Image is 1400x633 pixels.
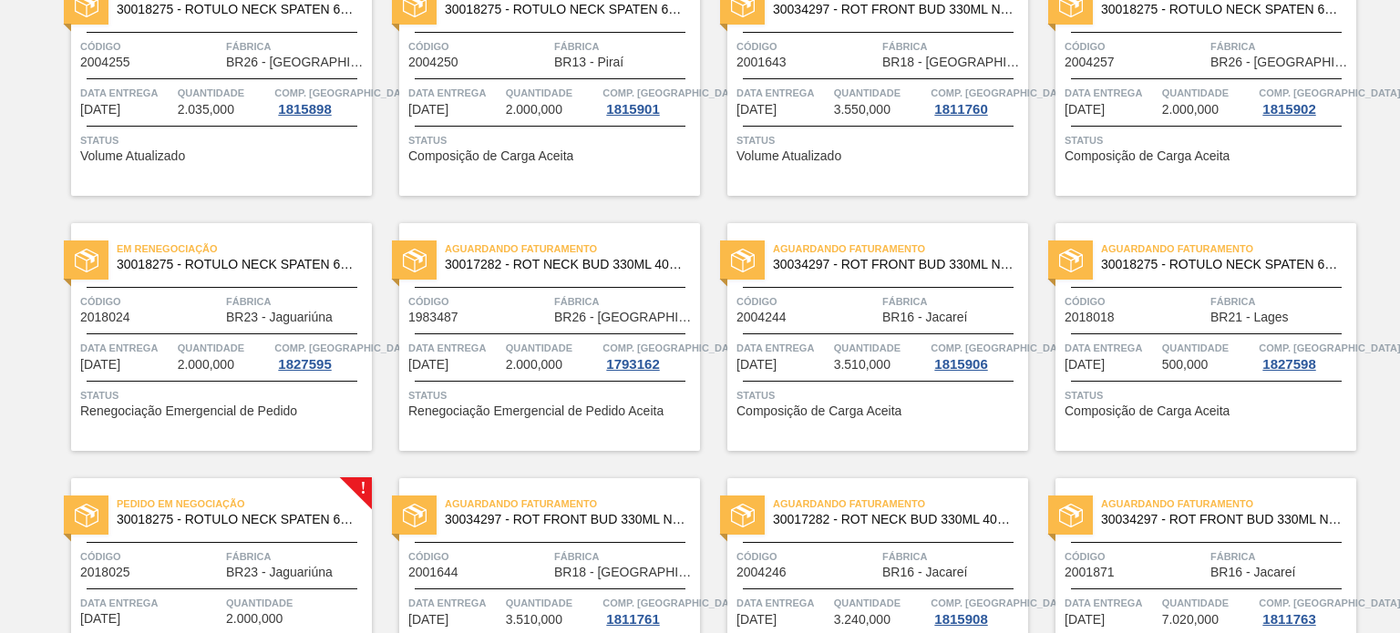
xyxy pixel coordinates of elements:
[1101,513,1342,526] span: 30034297 - ROT FRONT BUD 330ML NIV25
[1065,149,1230,163] span: Composição de Carga Aceita
[1210,37,1352,56] span: Fábrica
[1259,357,1319,372] div: 1827598
[736,84,829,102] span: Data entrega
[931,84,1024,117] a: Comp. [GEOGRAPHIC_DATA]1811760
[882,37,1024,56] span: Fábrica
[117,3,357,16] span: 30018275 - ROTULO NECK SPATEN 600 RGB 36MIC REDONDO
[1065,594,1158,612] span: Data entrega
[117,495,372,513] span: Pedido em Negociação
[226,292,367,311] span: Fábrica
[1259,612,1319,627] div: 1811763
[931,102,991,117] div: 1811760
[882,56,1024,69] span: BR18 - Pernambuco
[80,594,221,612] span: Data entrega
[1028,223,1356,451] a: statusAguardando Faturamento30018275 - ROTULO NECK SPATEN 600 RGB 36MIC REDONDOCódigo2018018Fábri...
[408,594,501,612] span: Data entrega
[1065,56,1115,69] span: 2004257
[1065,292,1206,311] span: Código
[445,513,685,526] span: 30034297 - ROT FRONT BUD 330ML NIV25
[408,149,573,163] span: Composição de Carga Aceita
[1065,311,1115,324] span: 2018018
[931,612,991,627] div: 1815908
[445,258,685,271] span: 30017282 - ROT NECK BUD 330ML 40MICRAS 429
[834,594,927,612] span: Quantidade
[403,504,427,527] img: status
[80,612,120,626] span: 17/09/2025
[882,566,967,579] span: BR16 - Jacareí
[226,594,367,612] span: Quantidade
[882,292,1024,311] span: Fábrica
[602,84,695,117] a: Comp. [GEOGRAPHIC_DATA]1815901
[834,103,890,117] span: 3.550,000
[408,404,664,418] span: Renegociação Emergencial de Pedido Aceita
[1065,566,1115,579] span: 2001871
[1065,131,1352,149] span: Status
[602,357,663,372] div: 1793162
[226,37,367,56] span: Fábrica
[408,547,550,566] span: Código
[1065,404,1230,418] span: Composição de Carga Aceita
[226,56,367,69] span: BR26 - Uberlândia
[736,103,777,117] span: 06/09/2025
[117,240,372,258] span: Em renegociação
[834,613,890,627] span: 3.240,000
[736,37,878,56] span: Código
[226,547,367,566] span: Fábrica
[80,56,130,69] span: 2004255
[1101,258,1342,271] span: 30018275 - ROTULO NECK SPATEN 600 RGB 36MIC REDONDO
[554,566,695,579] span: BR18 - Pernambuco
[1210,56,1352,69] span: BR26 - Uberlândia
[372,223,700,451] a: statusAguardando Faturamento30017282 - ROT NECK BUD 330ML 40MICRAS 429Código1983487FábricaBR26 - ...
[506,613,562,627] span: 3.510,000
[408,386,695,404] span: Status
[773,513,1014,526] span: 30017282 - ROT NECK BUD 330ML 40MICRAS 429
[736,566,787,579] span: 2004246
[80,404,297,418] span: Renegociação Emergencial de Pedido
[602,339,744,357] span: Comp. Carga
[554,56,623,69] span: BR13 - Piraí
[602,594,744,612] span: Comp. Carga
[274,339,367,372] a: Comp. [GEOGRAPHIC_DATA]1827595
[1162,339,1255,357] span: Quantidade
[408,339,501,357] span: Data entrega
[178,358,234,372] span: 2.000,000
[1162,103,1219,117] span: 2.000,000
[1101,240,1356,258] span: Aguardando Faturamento
[602,339,695,372] a: Comp. [GEOGRAPHIC_DATA]1793162
[602,102,663,117] div: 1815901
[736,594,829,612] span: Data entrega
[1259,339,1400,357] span: Comp. Carga
[408,56,458,69] span: 2004250
[602,84,744,102] span: Comp. Carga
[731,504,755,527] img: status
[931,339,1024,372] a: Comp. [GEOGRAPHIC_DATA]1815906
[408,84,501,102] span: Data entrega
[931,594,1024,627] a: Comp. [GEOGRAPHIC_DATA]1815908
[736,358,777,372] span: 11/09/2025
[506,594,599,612] span: Quantidade
[445,3,685,16] span: 30018275 - ROTULO NECK SPATEN 600 RGB 36MIC REDONDO
[736,292,878,311] span: Código
[1065,37,1206,56] span: Código
[274,102,335,117] div: 1815898
[506,84,599,102] span: Quantidade
[506,358,562,372] span: 2.000,000
[226,612,283,626] span: 2.000,000
[1065,103,1105,117] span: 07/09/2025
[1259,594,1400,612] span: Comp. Carga
[1259,594,1352,627] a: Comp. [GEOGRAPHIC_DATA]1811763
[736,339,829,357] span: Data entrega
[736,386,1024,404] span: Status
[1210,292,1352,311] span: Fábrica
[506,339,599,357] span: Quantidade
[274,84,367,117] a: Comp. [GEOGRAPHIC_DATA]1815898
[773,258,1014,271] span: 30034297 - ROT FRONT BUD 330ML NIV25
[408,37,550,56] span: Código
[1065,547,1206,566] span: Código
[408,566,458,579] span: 2001644
[80,566,130,579] span: 2018025
[1259,102,1319,117] div: 1815902
[506,103,562,117] span: 2.000,000
[1210,311,1289,324] span: BR21 - Lages
[226,311,333,324] span: BR23 - Jaguariúna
